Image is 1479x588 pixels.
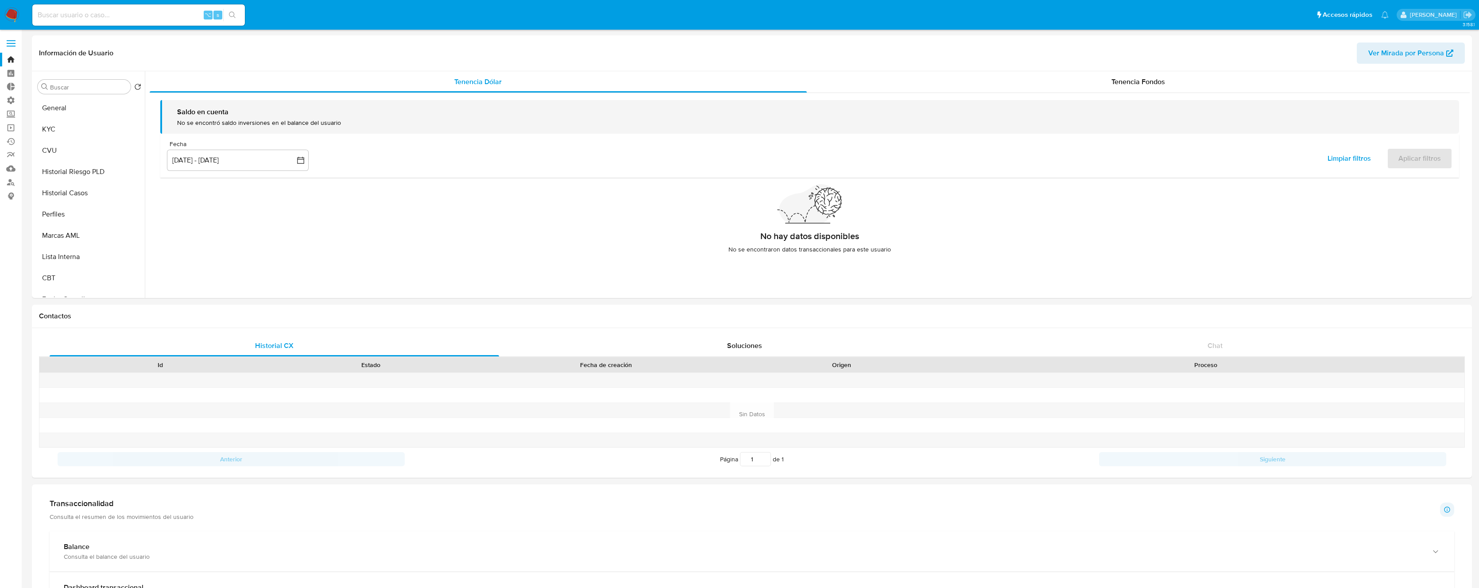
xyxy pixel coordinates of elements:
[34,140,145,161] button: CVU
[953,360,1458,369] div: Proceso
[255,340,294,351] span: Historial CX
[205,11,211,19] span: ⌥
[1208,340,1223,351] span: Chat
[1463,10,1472,19] a: Salir
[39,49,113,58] h1: Información de Usuario
[720,452,784,466] span: Página de
[34,225,145,246] button: Marcas AML
[1357,43,1465,64] button: Ver Mirada por Persona
[727,340,762,351] span: Soluciones
[34,97,145,119] button: General
[34,161,145,182] button: Historial Riesgo PLD
[1368,43,1444,64] span: Ver Mirada por Persona
[34,119,145,140] button: KYC
[134,83,141,93] button: Volver al orden por defecto
[782,455,784,464] span: 1
[1099,452,1446,466] button: Siguiente
[34,267,145,289] button: CBT
[1381,11,1389,19] a: Notificaciones
[34,182,145,204] button: Historial Casos
[39,312,1465,321] h1: Contactos
[32,9,245,21] input: Buscar usuario o caso...
[217,11,219,19] span: s
[272,360,470,369] div: Estado
[1410,11,1460,19] p: federico.luaces@mercadolibre.com
[34,289,145,310] button: Fecha Compliant
[34,246,145,267] button: Lista Interna
[743,360,941,369] div: Origen
[61,360,259,369] div: Id
[1323,10,1372,19] span: Accesos rápidos
[482,360,730,369] div: Fecha de creación
[34,204,145,225] button: Perfiles
[223,9,241,21] button: search-icon
[58,452,405,466] button: Anterior
[50,83,127,91] input: Buscar
[41,83,48,90] button: Buscar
